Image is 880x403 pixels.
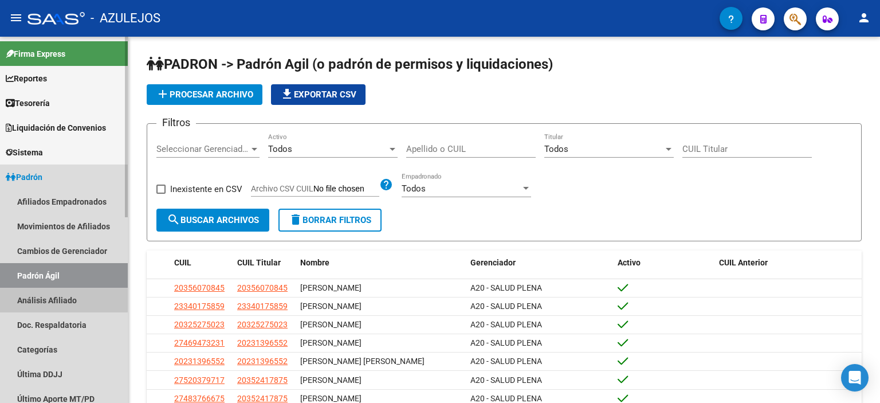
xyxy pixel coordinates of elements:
[251,184,313,193] span: Archivo CSV CUIL
[174,258,191,267] span: CUIL
[233,251,296,275] datatable-header-cell: CUIL Titular
[237,357,288,366] span: 20231396552
[6,146,43,159] span: Sistema
[379,178,393,191] mat-icon: help
[857,11,871,25] mat-icon: person
[470,394,542,403] span: A20 - SALUD PLENA
[470,283,542,292] span: A20 - SALUD PLENA
[300,320,362,329] span: [PERSON_NAME]
[6,122,106,134] span: Liquidación de Convenios
[156,115,196,131] h3: Filtros
[174,320,225,329] span: 20325275023
[170,182,242,196] span: Inexistente en CSV
[470,357,542,366] span: A20 - SALUD PLENA
[544,144,568,154] span: Todos
[296,251,466,275] datatable-header-cell: Nombre
[466,251,613,275] datatable-header-cell: Gerenciador
[470,258,516,267] span: Gerenciador
[300,283,362,292] span: [PERSON_NAME]
[300,302,362,311] span: [PERSON_NAME]
[147,56,553,72] span: PADRON -> Padrón Agil (o padrón de permisos y liquidaciones)
[714,251,862,275] datatable-header-cell: CUIL Anterior
[300,258,329,267] span: Nombre
[174,302,225,311] span: 23340175859
[402,183,426,194] span: Todos
[237,320,288,329] span: 20325275023
[6,72,47,85] span: Reportes
[280,89,356,100] span: Exportar CSV
[278,209,382,232] button: Borrar Filtros
[156,89,253,100] span: Procesar archivo
[9,11,23,25] mat-icon: menu
[618,258,641,267] span: Activo
[91,6,160,31] span: - AZULEJOS
[174,357,225,366] span: 20231396552
[170,251,233,275] datatable-header-cell: CUIL
[613,251,714,275] datatable-header-cell: Activo
[6,48,65,60] span: Firma Express
[300,375,362,385] span: [PERSON_NAME]
[6,97,50,109] span: Tesorería
[470,375,542,385] span: A20 - SALUD PLENA
[719,258,768,267] span: CUIL Anterior
[300,338,362,347] span: [PERSON_NAME]
[841,364,869,392] div: Open Intercom Messenger
[289,215,371,225] span: Borrar Filtros
[167,215,259,225] span: Buscar Archivos
[470,302,542,311] span: A20 - SALUD PLENA
[237,394,288,403] span: 20352417875
[237,302,288,311] span: 23340175859
[280,87,294,101] mat-icon: file_download
[300,357,425,366] span: [PERSON_NAME] [PERSON_NAME]
[300,394,362,403] span: [PERSON_NAME]
[237,258,281,267] span: CUIL Titular
[156,87,170,101] mat-icon: add
[271,84,366,105] button: Exportar CSV
[174,394,225,403] span: 27483766675
[174,338,225,347] span: 27469473231
[289,213,302,226] mat-icon: delete
[147,84,262,105] button: Procesar archivo
[313,184,379,194] input: Archivo CSV CUIL
[174,375,225,385] span: 27520379717
[156,144,249,154] span: Seleccionar Gerenciador
[167,213,180,226] mat-icon: search
[237,338,288,347] span: 20231396552
[470,320,542,329] span: A20 - SALUD PLENA
[237,283,288,292] span: 20356070845
[268,144,292,154] span: Todos
[174,283,225,292] span: 20356070845
[6,171,42,183] span: Padrón
[237,375,288,385] span: 20352417875
[470,338,542,347] span: A20 - SALUD PLENA
[156,209,269,232] button: Buscar Archivos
